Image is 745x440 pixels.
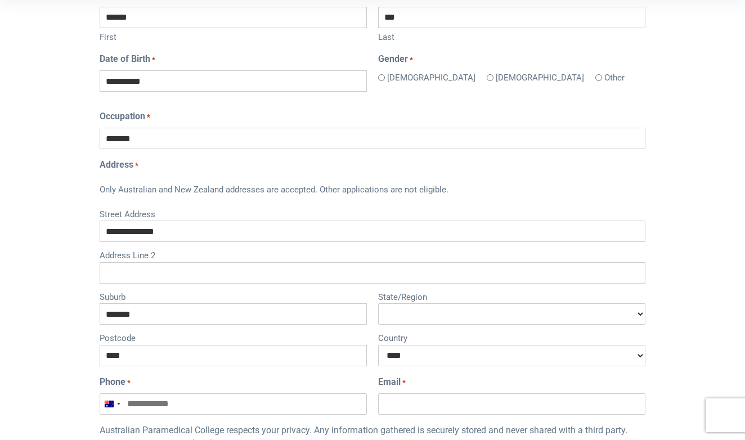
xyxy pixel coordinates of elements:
legend: Address [100,158,645,172]
label: Last [378,28,645,44]
label: Occupation [100,110,150,123]
label: Suburb [100,288,367,304]
button: Selected country [100,394,124,414]
label: [DEMOGRAPHIC_DATA] [496,71,584,84]
label: Date of Birth [100,52,155,66]
label: Postcode [100,329,367,345]
label: Phone [100,375,131,389]
label: First [100,28,367,44]
div: Only Australian and New Zealand addresses are accepted. Other applications are not eligible. [100,176,645,205]
label: Other [604,71,625,84]
label: Country [378,329,645,345]
label: State/Region [378,288,645,304]
label: [DEMOGRAPHIC_DATA] [387,71,475,84]
label: Street Address [100,205,645,221]
legend: Gender [378,52,645,66]
label: Email [378,375,406,389]
label: Address Line 2 [100,246,645,262]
